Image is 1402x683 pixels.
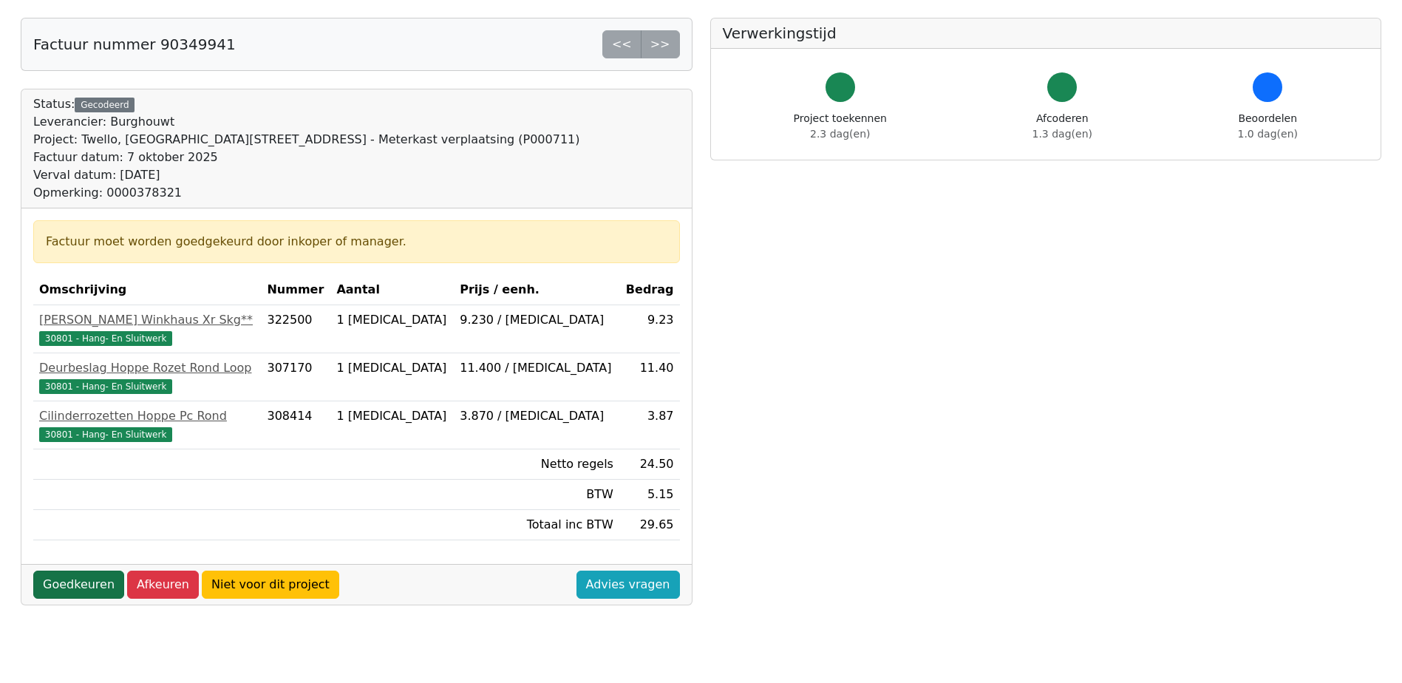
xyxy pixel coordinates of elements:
div: Cilinderrozetten Hoppe Pc Rond [39,407,255,425]
td: 29.65 [619,510,680,540]
div: Factuur datum: 7 oktober 2025 [33,149,579,166]
span: 2.3 dag(en) [810,128,870,140]
a: Niet voor dit project [202,571,339,599]
h5: Verwerkingstijd [723,24,1369,42]
td: 307170 [261,353,330,401]
th: Omschrijving [33,275,261,305]
div: 1 [MEDICAL_DATA] [336,407,448,425]
div: Beoordelen [1238,111,1298,142]
div: Gecodeerd [75,98,135,112]
td: 11.40 [619,353,680,401]
span: 30801 - Hang- En Sluitwerk [39,379,172,394]
div: 3.870 / [MEDICAL_DATA] [460,407,613,425]
td: 322500 [261,305,330,353]
div: [PERSON_NAME] Winkhaus Xr Skg** [39,311,255,329]
span: 1.0 dag(en) [1238,128,1298,140]
th: Prijs / eenh. [454,275,619,305]
div: Verval datum: [DATE] [33,166,579,184]
a: Afkeuren [127,571,199,599]
div: Leverancier: Burghouwt [33,113,579,131]
div: Project: Twello, [GEOGRAPHIC_DATA][STREET_ADDRESS] - Meterkast verplaatsing (P000711) [33,131,579,149]
a: [PERSON_NAME] Winkhaus Xr Skg**30801 - Hang- En Sluitwerk [39,311,255,347]
div: Project toekennen [794,111,887,142]
a: Deurbeslag Hoppe Rozet Rond Loop30801 - Hang- En Sluitwerk [39,359,255,395]
div: Opmerking: 0000378321 [33,184,579,202]
td: Netto regels [454,449,619,480]
td: 3.87 [619,401,680,449]
th: Aantal [330,275,454,305]
div: Status: [33,95,579,202]
th: Bedrag [619,275,680,305]
div: 1 [MEDICAL_DATA] [336,311,448,329]
h5: Factuur nummer 90349941 [33,35,236,53]
th: Nummer [261,275,330,305]
td: Totaal inc BTW [454,510,619,540]
div: 1 [MEDICAL_DATA] [336,359,448,377]
td: BTW [454,480,619,510]
a: Goedkeuren [33,571,124,599]
div: 11.400 / [MEDICAL_DATA] [460,359,613,377]
td: 9.23 [619,305,680,353]
td: 5.15 [619,480,680,510]
span: 1.3 dag(en) [1032,128,1092,140]
div: 9.230 / [MEDICAL_DATA] [460,311,613,329]
span: 30801 - Hang- En Sluitwerk [39,427,172,442]
span: 30801 - Hang- En Sluitwerk [39,331,172,346]
div: Deurbeslag Hoppe Rozet Rond Loop [39,359,255,377]
td: 308414 [261,401,330,449]
a: Cilinderrozetten Hoppe Pc Rond30801 - Hang- En Sluitwerk [39,407,255,443]
td: 24.50 [619,449,680,480]
div: Factuur moet worden goedgekeurd door inkoper of manager. [46,233,667,251]
div: Afcoderen [1032,111,1092,142]
a: Advies vragen [576,571,680,599]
